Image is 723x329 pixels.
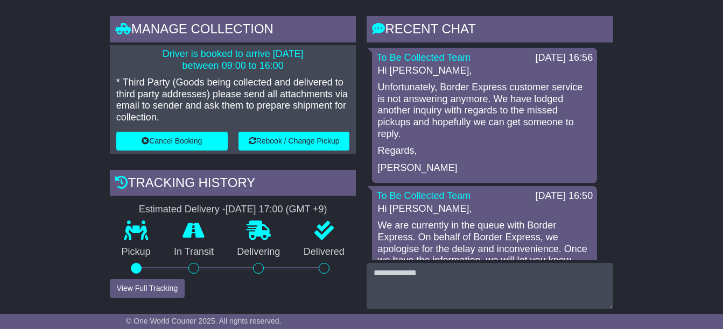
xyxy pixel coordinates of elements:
[116,132,228,151] button: Cancel Booking
[377,162,592,174] p: [PERSON_NAME]
[110,279,185,298] button: View Full Tracking
[116,77,350,123] p: * Third Party (Goods being collected and delivered to third party addresses) please send all atta...
[110,16,356,45] div: Manage collection
[377,203,592,215] p: Hi [PERSON_NAME],
[377,220,592,266] p: We are currently in the queue with Border Express. On behalf of Border Express, we apologise for ...
[377,145,592,157] p: Regards,
[162,246,225,258] p: In Transit
[376,190,471,201] a: To Be Collected Team
[377,65,592,77] p: Hi [PERSON_NAME],
[110,170,356,199] div: Tracking history
[226,246,292,258] p: Delivering
[110,204,356,216] div: Estimated Delivery -
[110,246,162,258] p: Pickup
[292,246,356,258] p: Delivered
[116,48,350,71] p: Driver is booked to arrive [DATE] between 09:00 to 16:00
[376,52,471,63] a: To Be Collected Team
[226,204,327,216] div: [DATE] 17:00 (GMT +9)
[126,317,282,325] span: © One World Courier 2025. All rights reserved.
[238,132,350,151] button: Rebook / Change Pickup
[367,16,613,45] div: RECENT CHAT
[377,82,592,140] p: Unfortunately, Border Express customer service is not answering anymore. We have lodged another i...
[535,190,593,202] div: [DATE] 16:50
[535,52,593,64] div: [DATE] 16:56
